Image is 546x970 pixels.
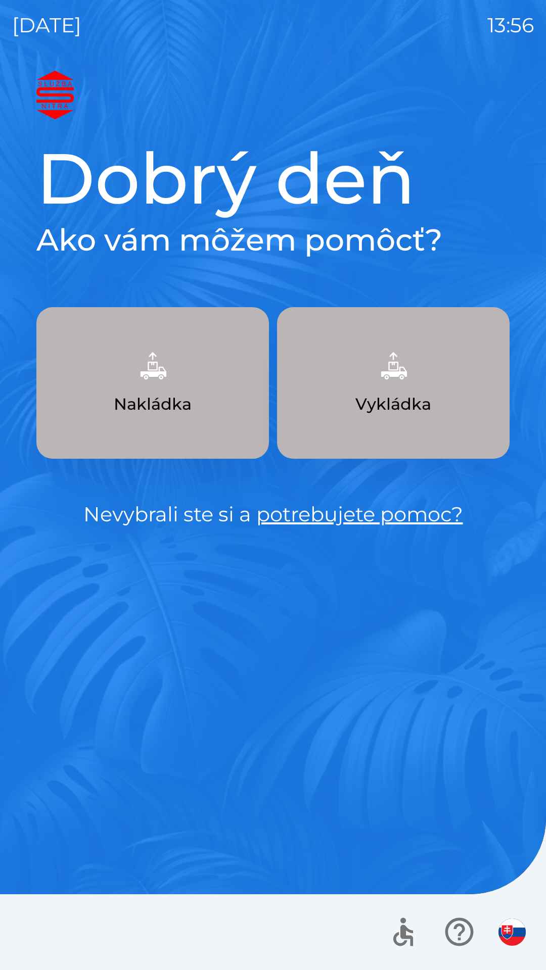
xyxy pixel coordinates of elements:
img: 9957f61b-5a77-4cda-b04a-829d24c9f37e.png [130,344,175,388]
img: 6e47bb1a-0e3d-42fb-b293-4c1d94981b35.png [371,344,416,388]
a: potrebujete pomoc? [256,502,463,526]
p: [DATE] [12,10,81,40]
img: Logo [36,71,510,119]
h2: Ako vám môžem pomôcť? [36,221,510,259]
p: Nevybrali ste si a [36,499,510,529]
button: Nakládka [36,307,269,459]
p: Nakládka [114,392,192,416]
p: 13:56 [487,10,534,40]
button: Vykládka [277,307,510,459]
img: sk flag [498,918,526,946]
h1: Dobrý deň [36,135,510,221]
p: Vykládka [355,392,431,416]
